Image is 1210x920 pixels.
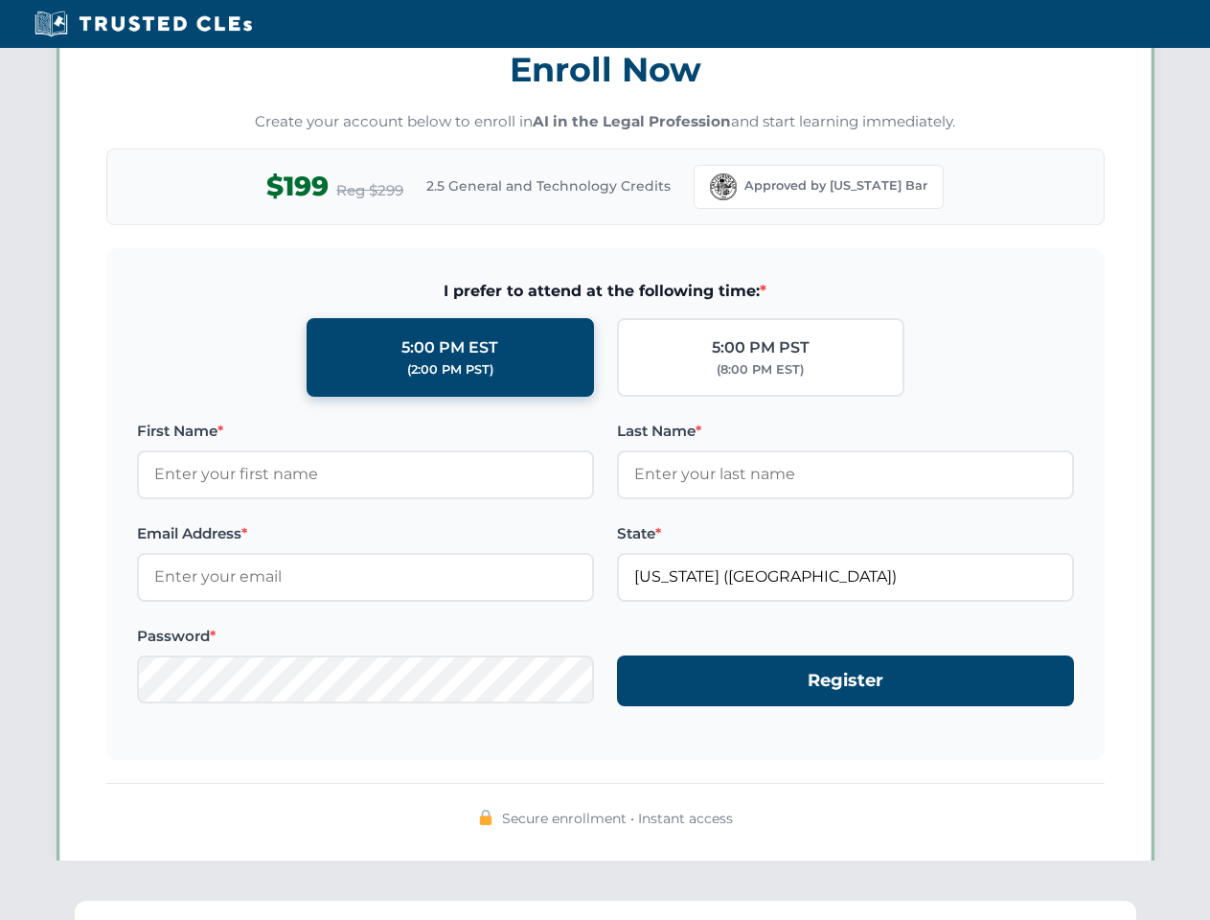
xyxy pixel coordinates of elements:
[617,553,1074,601] input: Florida (FL)
[137,625,594,648] label: Password
[137,553,594,601] input: Enter your email
[106,39,1105,100] h3: Enroll Now
[710,173,737,200] img: Florida Bar
[426,175,671,196] span: 2.5 General and Technology Credits
[533,112,731,130] strong: AI in the Legal Profession
[137,279,1074,304] span: I prefer to attend at the following time:
[712,335,810,360] div: 5:00 PM PST
[266,165,329,208] span: $199
[29,10,258,38] img: Trusted CLEs
[137,450,594,498] input: Enter your first name
[106,111,1105,133] p: Create your account below to enroll in and start learning immediately.
[137,522,594,545] label: Email Address
[617,450,1074,498] input: Enter your last name
[478,810,493,825] img: 🔒
[407,360,493,379] div: (2:00 PM PST)
[717,360,804,379] div: (8:00 PM EST)
[744,176,927,195] span: Approved by [US_STATE] Bar
[137,420,594,443] label: First Name
[336,179,403,202] span: Reg $299
[617,522,1074,545] label: State
[617,420,1074,443] label: Last Name
[617,655,1074,706] button: Register
[502,808,733,829] span: Secure enrollment • Instant access
[401,335,498,360] div: 5:00 PM EST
